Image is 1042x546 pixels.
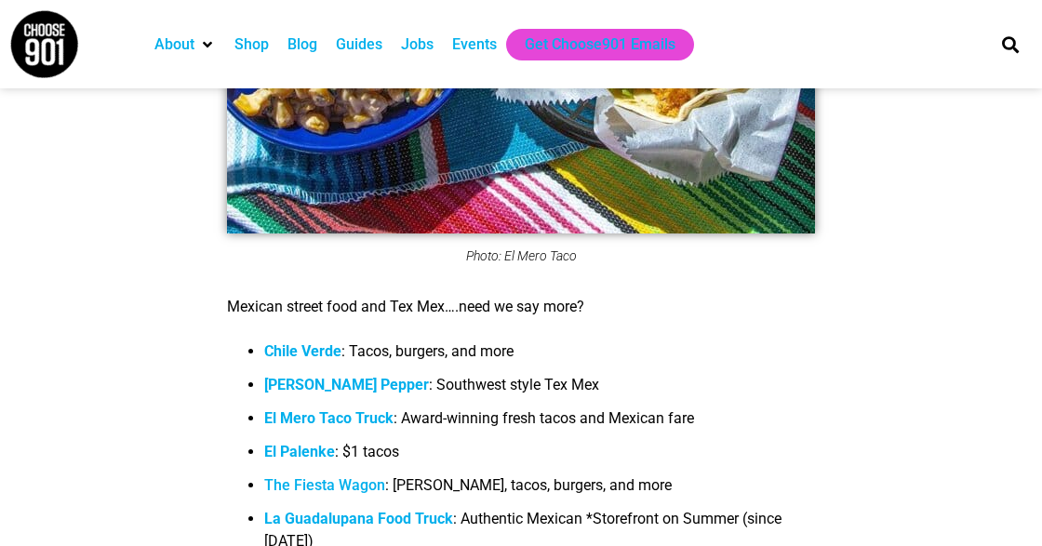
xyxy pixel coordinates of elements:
[264,510,453,527] a: La Guadalupana Food Truck
[287,33,317,56] a: Blog
[452,33,497,56] a: Events
[264,443,335,460] a: El Palenke
[525,33,675,56] a: Get Choose901 Emails
[264,407,815,441] li: : Award-winning fresh tacos and Mexican fare
[264,474,815,508] li: : [PERSON_NAME], tacos, burgers, and more
[145,29,225,60] div: About
[264,374,815,407] li: : Southwest style Tex Mex
[264,441,815,474] li: : $1 tacos
[264,340,815,374] li: : Tacos, burgers, and more
[264,342,341,360] a: Chile Verde
[145,29,974,60] nav: Main nav
[227,248,815,263] figcaption: Photo: El Mero Taco
[234,33,269,56] a: Shop
[264,476,385,494] a: The Fiesta Wagon
[264,376,429,393] a: [PERSON_NAME] Pepper
[227,296,815,318] p: Mexican street food and Tex Mex….need we say more?
[336,33,382,56] a: Guides
[264,409,394,427] a: El Mero Taco Truck
[995,29,1026,60] div: Search
[401,33,434,56] a: Jobs
[154,33,194,56] a: About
